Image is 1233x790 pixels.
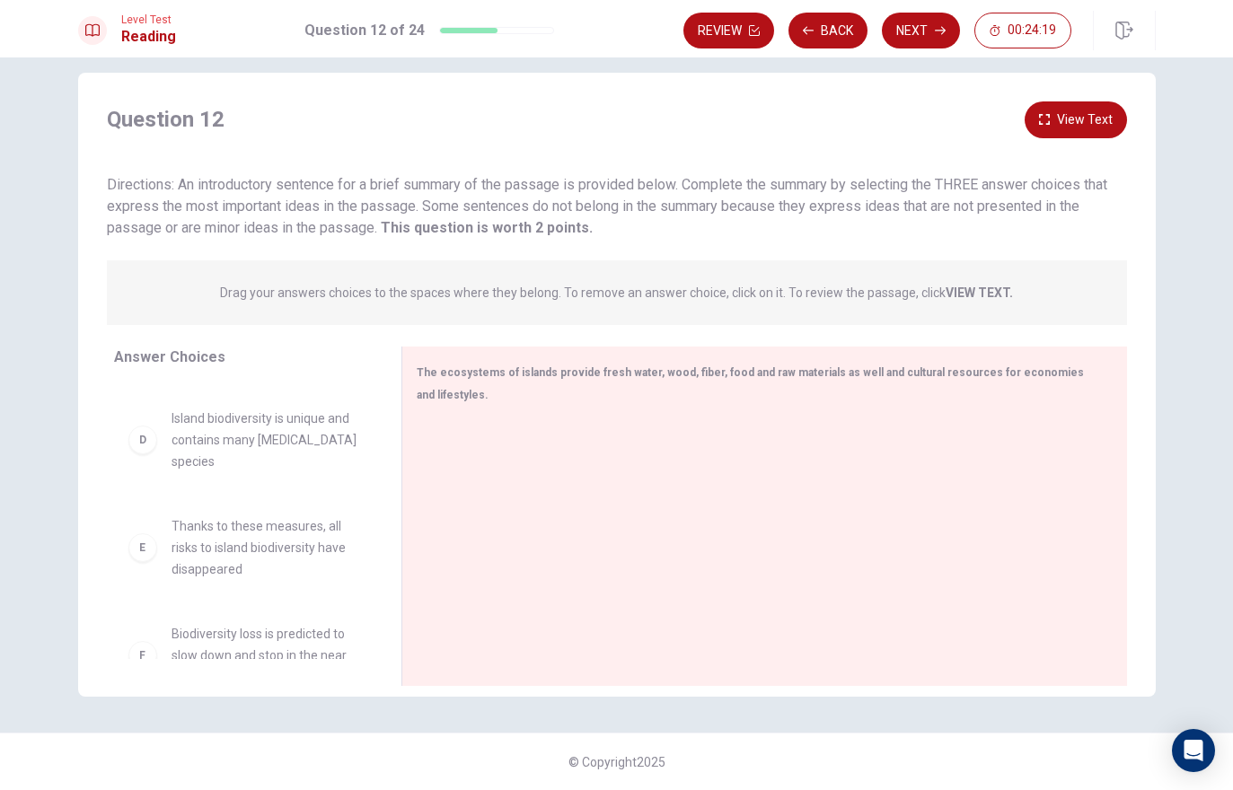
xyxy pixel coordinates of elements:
h1: Reading [121,26,176,48]
div: EThanks to these measures, all risks to island biodiversity have disappeared [114,501,373,594]
div: DIsland biodiversity is unique and contains many [MEDICAL_DATA] species [114,393,373,487]
span: © Copyright 2025 [568,755,665,769]
span: Island biodiversity is unique and contains many [MEDICAL_DATA] species [172,408,358,472]
button: Review [683,13,774,48]
div: D [128,426,157,454]
span: 00:24:19 [1008,23,1056,38]
div: E [128,533,157,562]
span: Thanks to these measures, all risks to island biodiversity have disappeared [172,515,358,580]
div: FBiodiversity loss is predicted to slow down and stop in the near future [114,609,373,702]
h1: Question 12 of 24 [304,20,425,41]
strong: This question is worth 2 points. [377,219,593,236]
span: The ecosystems of islands provide fresh water, wood, fiber, food and raw materials as well and cu... [417,366,1084,401]
button: View Text [1025,101,1127,138]
button: Back [788,13,868,48]
p: Drag your answers choices to the spaces where they belong. To remove an answer choice, click on i... [220,285,1013,300]
div: F [128,641,157,670]
span: Level Test [121,13,176,26]
strong: VIEW TEXT. [946,285,1013,300]
span: Directions: An introductory sentence for a brief summary of the passage is provided below. Comple... [107,176,1107,236]
span: Biodiversity loss is predicted to slow down and stop in the near future [172,623,358,688]
button: Next [882,13,960,48]
div: Open Intercom Messenger [1172,729,1215,772]
button: 00:24:19 [974,13,1071,48]
span: Answer Choices [114,348,225,365]
h4: Question 12 [107,105,225,134]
